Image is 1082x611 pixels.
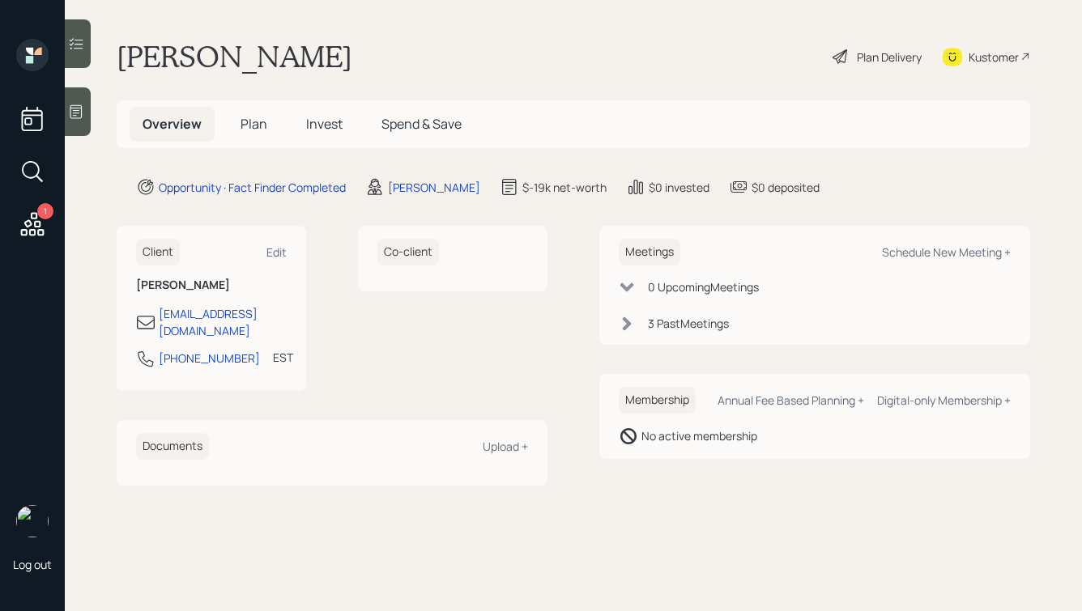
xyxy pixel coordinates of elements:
h6: Documents [136,433,209,460]
div: Upload + [483,439,528,454]
div: Edit [266,244,287,260]
div: Annual Fee Based Planning + [718,392,864,408]
div: No active membership [641,427,757,444]
div: 3 Past Meeting s [648,315,729,332]
h6: Meetings [619,239,680,265]
h1: [PERSON_NAME] [117,39,352,74]
div: Opportunity · Fact Finder Completed [159,179,346,196]
div: 0 Upcoming Meeting s [648,278,759,295]
img: hunter_neumayer.jpg [16,505,49,537]
div: $0 invested [649,179,709,196]
div: Log out [13,557,52,572]
h6: Membership [619,387,696,414]
h6: Client [136,239,180,265]
h6: [PERSON_NAME] [136,278,287,292]
h6: Co-client [377,239,439,265]
div: $-19k net-worth [522,179,607,196]
div: Digital-only Membership + [877,392,1011,408]
div: 1 [37,203,53,219]
span: Overview [143,115,202,133]
span: Spend & Save [381,115,462,133]
div: [EMAIL_ADDRESS][DOMAIN_NAME] [159,305,287,339]
div: EST [273,349,293,366]
div: $0 deposited [752,179,820,196]
span: Plan [241,115,267,133]
div: [PERSON_NAME] [388,179,480,196]
div: [PHONE_NUMBER] [159,350,260,367]
div: Kustomer [969,49,1019,66]
span: Invest [306,115,343,133]
div: Plan Delivery [857,49,922,66]
div: Schedule New Meeting + [882,244,1011,260]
